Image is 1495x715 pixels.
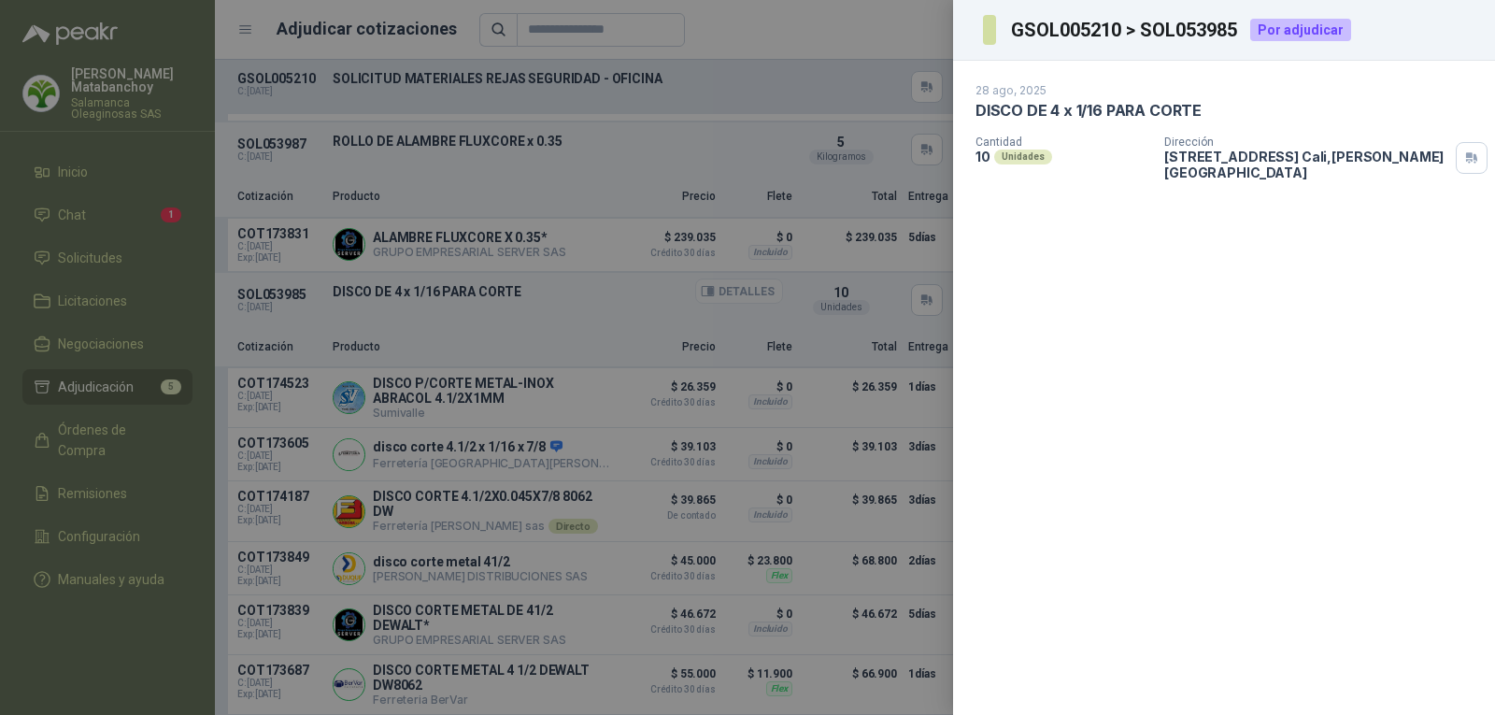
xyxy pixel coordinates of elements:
[1011,21,1239,39] h3: GSOL005210 > SOL053985
[975,83,1046,97] p: 28 ago, 2025
[975,136,1149,149] p: Cantidad
[1164,149,1448,180] p: [STREET_ADDRESS] Cali , [PERSON_NAME][GEOGRAPHIC_DATA]
[975,101,1202,121] p: DISCO DE 4 x 1/16 PARA CORTE
[1164,136,1448,149] p: Dirección
[994,150,1052,164] div: Unidades
[1250,19,1351,41] div: Por adjudicar
[975,149,990,164] p: 10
